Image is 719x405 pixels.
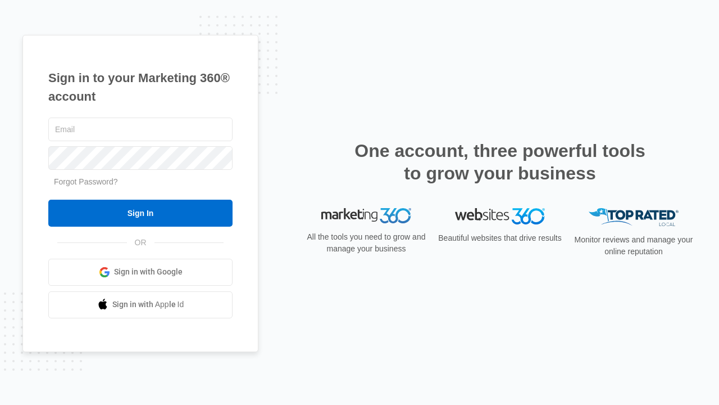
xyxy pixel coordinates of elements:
[127,237,154,249] span: OR
[54,177,118,186] a: Forgot Password?
[48,259,233,286] a: Sign in with Google
[571,234,697,258] p: Monitor reviews and manage your online reputation
[321,208,411,224] img: Marketing 360
[48,69,233,106] h1: Sign in to your Marketing 360® account
[303,231,429,255] p: All the tools you need to grow and manage your business
[437,232,563,244] p: Beautiful websites that drive results
[351,139,649,184] h2: One account, three powerful tools to grow your business
[114,266,183,278] span: Sign in with Google
[589,208,679,227] img: Top Rated Local
[112,299,184,310] span: Sign in with Apple Id
[455,208,545,224] img: Websites 360
[48,200,233,227] input: Sign In
[48,118,233,141] input: Email
[48,291,233,318] a: Sign in with Apple Id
